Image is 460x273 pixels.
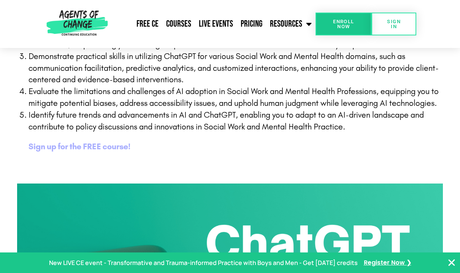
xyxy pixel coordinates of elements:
[29,51,447,86] p: Demonstrate practical skills in utilizing ChatGPT for various Social Work and Mental Health domai...
[29,109,447,133] p: Identify future trends and advancements in AI and ChatGPT, enabling you to adapt to an AI-driven ...
[316,13,371,35] a: Enroll Now
[49,257,358,268] p: New LIVE CE event - Transformative and Trauma-informed Practice with Boys and Men - Get [DATE] cr...
[371,13,416,35] a: SIGN IN
[328,19,359,29] span: Enroll Now
[195,14,237,34] a: Live Events
[384,19,404,29] span: SIGN IN
[266,14,316,34] a: Resources
[111,14,316,34] nav: Menu
[364,257,411,268] a: Register Now ❯
[237,14,266,34] a: Pricing
[133,14,162,34] a: Free CE
[29,142,130,152] a: Sign up for the FREE course!
[447,258,456,267] button: Close Banner
[162,14,195,34] a: Courses
[29,86,447,109] p: Evaluate the limitations and challenges of AI adoption in Social Work and Mental Health Professio...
